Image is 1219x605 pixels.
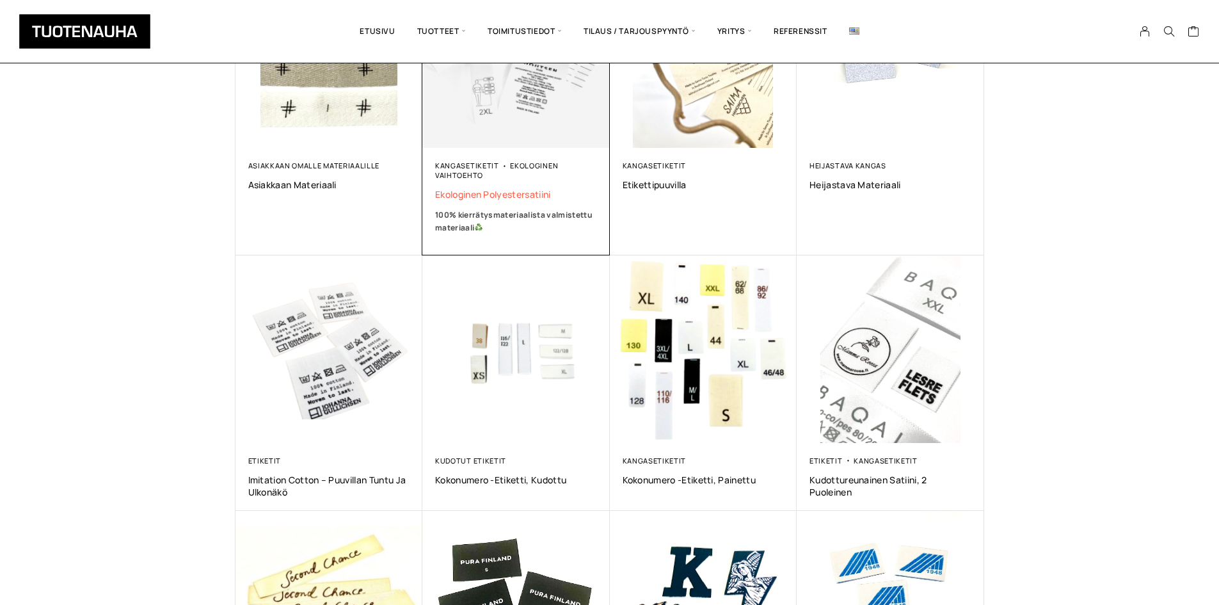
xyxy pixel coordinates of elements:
[623,456,687,465] a: Kangasetiketit
[435,209,593,233] b: 100% kierrätysmateriaalista valmistettu materiaali
[349,10,406,53] a: Etusivu
[1133,26,1158,37] a: My Account
[1188,25,1200,40] a: Cart
[809,179,971,191] a: Heijastava materiaali
[406,10,477,53] span: Tuotteet
[809,161,886,170] a: Heijastava kangas
[623,161,687,170] a: Kangasetiketit
[763,10,838,53] a: Referenssit
[849,28,859,35] img: English
[248,474,410,498] a: Imitation Cotton – puuvillan tuntu ja ulkonäkö
[435,161,558,180] a: Ekologinen vaihtoehto
[854,456,918,465] a: Kangasetiketit
[573,10,706,53] span: Tilaus / Tarjouspyyntö
[475,223,482,231] img: ♻️
[809,456,843,465] a: Etiketit
[248,161,380,170] a: Asiakkaan omalle materiaalille
[435,188,597,200] a: Ekologinen polyestersatiini
[1157,26,1181,37] button: Search
[623,179,785,191] a: Etikettipuuvilla
[623,474,785,486] a: Kokonumero -etiketti, Painettu
[435,456,506,465] a: Kudotut etiketit
[435,209,597,234] a: 100% kierrätysmateriaalista valmistettu materiaali♻️
[477,10,573,53] span: Toimitustiedot
[809,474,971,498] a: Kudottureunainen satiini, 2 puoleinen
[435,161,499,170] a: Kangasetiketit
[248,456,282,465] a: Etiketit
[706,10,763,53] span: Yritys
[248,179,410,191] a: Asiakkaan materiaali
[19,14,150,49] img: Tuotenauha Oy
[435,474,597,486] a: Kokonumero -etiketti, Kudottu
